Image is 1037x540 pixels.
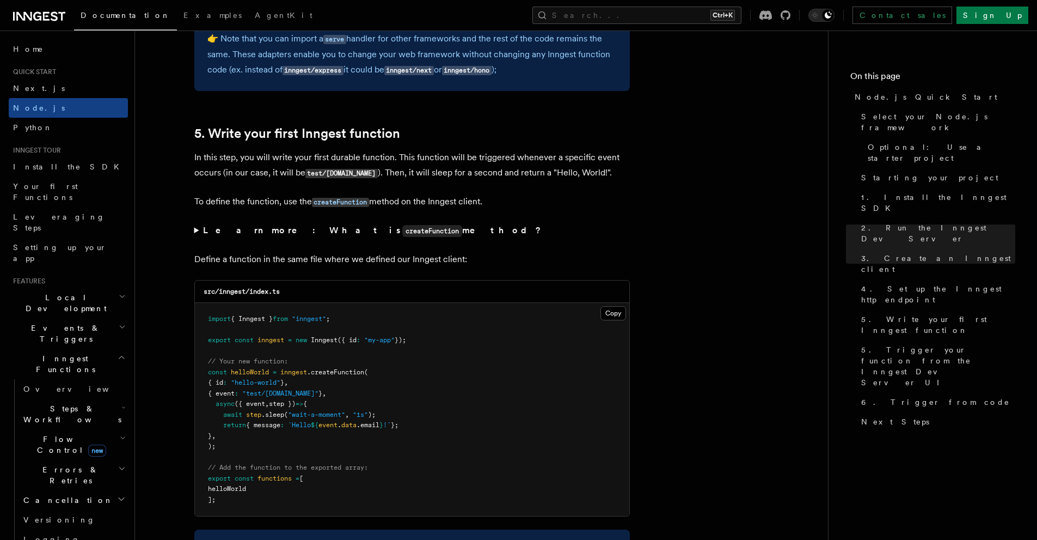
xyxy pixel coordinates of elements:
[9,78,128,98] a: Next.js
[208,336,231,344] span: export
[81,11,170,20] span: Documentation
[9,292,119,314] span: Local Development
[19,434,120,456] span: Flow Control
[532,7,741,24] button: Search...Ctrl+K
[23,515,95,524] span: Versioning
[442,66,492,75] code: inngest/hono
[323,35,346,44] code: serve
[19,403,121,425] span: Steps & Workflows
[857,218,1015,248] a: 2. Run the Inngest Dev Server
[208,496,216,503] span: ];
[292,315,326,323] span: "inngest"
[383,421,391,429] span: !`
[19,495,113,506] span: Cancellation
[861,344,1015,388] span: 5. Trigger your function from the Inngest Dev Server UI
[265,400,269,408] span: ,
[13,84,65,93] span: Next.js
[861,283,1015,305] span: 4. Set up the Inngest http endpoint
[235,336,254,344] span: const
[296,336,307,344] span: new
[194,150,630,181] p: In this step, you will write your first durable function. This function will be triggered wheneve...
[9,349,128,379] button: Inngest Functions
[208,379,223,386] span: { id
[223,379,227,386] span: :
[9,323,119,344] span: Events & Triggers
[9,98,128,118] a: Node.js
[338,336,357,344] span: ({ id
[235,400,265,408] span: ({ event
[283,66,343,75] code: inngest/express
[857,412,1015,432] a: Next Steps
[177,3,248,29] a: Examples
[13,213,105,232] span: Leveraging Steps
[341,421,357,429] span: data
[368,411,376,418] span: );
[235,475,254,482] span: const
[208,432,212,440] span: }
[384,66,434,75] code: inngest/next
[303,400,307,408] span: {
[288,411,345,418] span: "wait-a-moment"
[312,198,369,207] code: createFunction
[710,10,735,21] kbd: Ctrl+K
[273,368,277,376] span: =
[357,421,379,429] span: .email
[9,288,128,318] button: Local Development
[208,368,227,376] span: const
[395,336,406,344] span: });
[223,421,246,429] span: return
[88,445,106,457] span: new
[288,336,292,344] span: =
[855,92,997,102] span: Node.js Quick Start
[305,169,378,178] code: test/[DOMAIN_NAME]
[861,222,1015,244] span: 2. Run the Inngest Dev Server
[19,490,128,510] button: Cancellation
[311,336,338,344] span: Inngest
[288,421,311,429] span: `Hello
[280,379,284,386] span: }
[269,400,296,408] span: step })
[231,368,269,376] span: helloWorld
[956,7,1028,24] a: Sign Up
[9,157,128,177] a: Install the SDK
[19,510,128,530] a: Versioning
[280,421,284,429] span: :
[255,11,312,20] span: AgentKit
[19,460,128,490] button: Errors & Retries
[248,3,319,29] a: AgentKit
[194,126,400,141] a: 5. Write your first Inngest function
[194,194,630,210] p: To define the function, use the method on the Inngest client.
[857,340,1015,392] a: 5. Trigger your function from the Inngest Dev Server UI
[857,248,1015,279] a: 3. Create an Inngest client
[857,107,1015,137] a: Select your Node.js framework
[9,68,56,76] span: Quick start
[204,288,280,295] code: src/inngest/index.ts
[13,104,65,112] span: Node.js
[273,315,288,323] span: from
[235,390,238,397] span: :
[857,392,1015,412] a: 6. Trigger from code
[212,432,216,440] span: ,
[861,314,1015,336] span: 5. Write your first Inngest function
[861,192,1015,214] span: 1. Install the Inngest SDK
[364,336,395,344] span: "my-app"
[868,142,1015,163] span: Optional: Use a starter project
[857,187,1015,218] a: 1. Install the Inngest SDK
[13,44,44,54] span: Home
[402,225,462,237] code: createFunction
[338,421,341,429] span: .
[208,390,235,397] span: { event
[318,421,338,429] span: event
[861,111,1015,133] span: Select your Node.js framework
[23,385,136,393] span: Overview
[311,421,318,429] span: ${
[208,464,368,471] span: // Add the function to the exported array:
[379,421,383,429] span: }
[257,475,292,482] span: functions
[391,421,398,429] span: };
[9,146,61,155] span: Inngest tour
[257,336,284,344] span: inngest
[208,485,246,493] span: helloWorld
[261,411,284,418] span: .sleep
[857,310,1015,340] a: 5. Write your first Inngest function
